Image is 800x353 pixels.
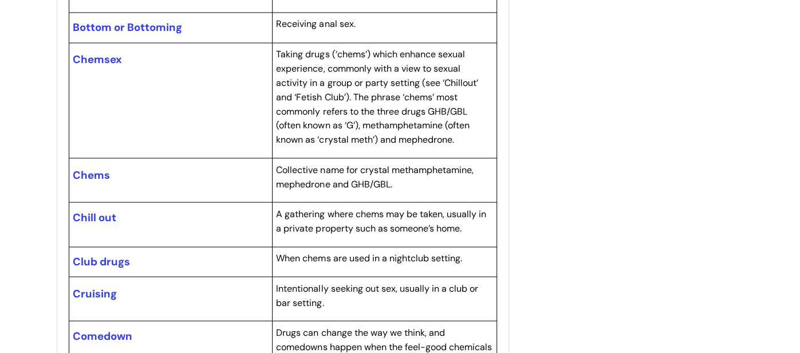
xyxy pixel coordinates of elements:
span: Comedown [73,328,132,343]
span: Intentionally seeking out sex, usually in a club or bar setting. [276,282,478,308]
span: Collective name for crystal methamphetamine, mephedrone and GHB/GBL. [276,163,473,190]
span: Taking drugs (‘chems’) which enhance sexual experience, commonly with a view to sexual activity i... [276,48,478,145]
span: A gathering where chems may be taken, usually in a private property such as someone’s home. [276,207,486,234]
span: Receiving anal sex. [276,18,355,30]
span: Chemsex [73,52,122,66]
span: Cruising [73,286,117,300]
span: Chems [73,167,110,182]
span: When chems are used in a nightclub setting. [276,252,462,264]
span: Bottom or Bottoming [73,20,182,34]
span: Chill out [73,210,116,224]
span: Club drugs [73,254,130,268]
